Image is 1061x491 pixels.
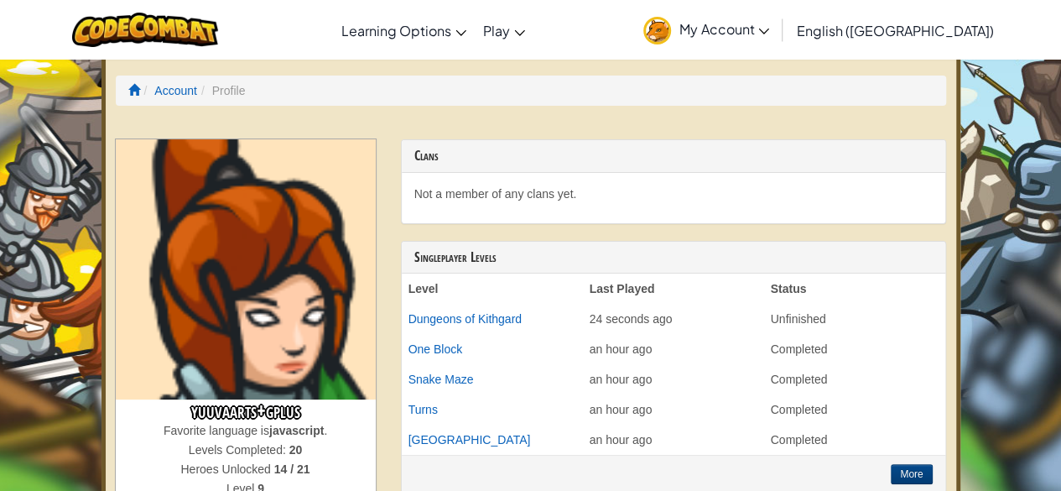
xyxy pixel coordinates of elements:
[189,443,289,457] span: Levels Completed:
[333,8,475,53] a: Learning Options
[764,274,945,304] th: Status
[764,425,945,455] td: Completed
[764,334,945,364] td: Completed
[583,304,764,334] td: 24 seconds ago
[274,462,310,476] strong: 14 / 21
[72,13,219,47] img: CodeCombat logo
[324,424,327,437] span: .
[583,425,764,455] td: an hour ago
[796,22,993,39] span: English ([GEOGRAPHIC_DATA])
[180,462,273,476] span: Heroes Unlocked
[269,424,324,437] strong: javascript
[764,394,945,425] td: Completed
[408,312,522,326] a: Dungeons of Kithgard
[341,22,451,39] span: Learning Options
[408,433,531,447] a: [GEOGRAPHIC_DATA]
[154,84,197,97] a: Account
[408,403,438,416] a: Turns
[679,20,769,38] span: My Account
[408,342,463,356] a: One Block
[402,274,583,304] th: Level
[414,250,933,265] h3: Singleplayer Levels
[414,149,933,164] h3: Clans
[116,400,376,422] h3: yuuvaarts+gplus
[289,443,303,457] strong: 20
[164,424,269,437] span: Favorite language is
[788,8,1001,53] a: English ([GEOGRAPHIC_DATA])
[643,17,671,44] img: avatar
[635,3,778,56] a: My Account
[764,364,945,394] td: Completed
[483,22,510,39] span: Play
[891,464,932,484] button: More
[583,364,764,394] td: an hour ago
[583,394,764,425] td: an hour ago
[475,8,533,53] a: Play
[583,274,764,304] th: Last Played
[764,304,945,334] td: Unfinished
[414,185,933,202] p: Not a member of any clans yet.
[197,82,245,99] li: Profile
[583,334,764,364] td: an hour ago
[408,373,474,386] a: Snake Maze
